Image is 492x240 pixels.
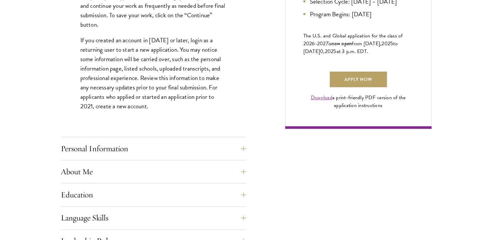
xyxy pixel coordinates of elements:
[333,47,336,55] span: 5
[315,40,326,47] span: -202
[61,141,246,156] button: Personal Information
[303,94,413,109] div: a print-friendly PDF version of the application instructions
[80,35,227,111] p: If you created an account in [DATE] or later, login as a returning user to start a new applicatio...
[303,9,413,19] li: Program Begins: [DATE]
[303,32,403,47] span: The U.S. and Global application for the class of 202
[61,164,246,180] button: About Me
[61,210,246,226] button: Language Skills
[352,40,381,47] span: from [DATE],
[381,40,390,47] span: 202
[61,187,246,203] button: Education
[331,40,352,47] span: now open
[325,47,334,55] span: 202
[303,40,398,55] span: to [DATE]
[390,40,393,47] span: 5
[311,94,332,101] a: Download
[320,47,323,55] span: 0
[326,40,328,47] span: 7
[323,47,325,55] span: ,
[337,47,368,55] span: at 3 p.m. EDT.
[312,40,315,47] span: 6
[328,40,332,47] span: is
[330,72,387,87] a: Apply Now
